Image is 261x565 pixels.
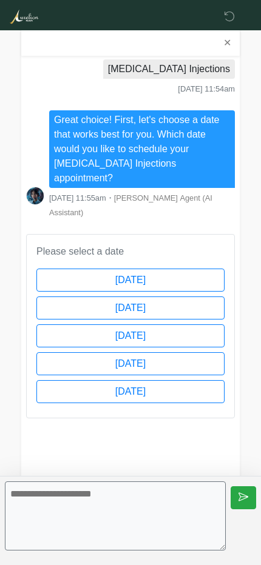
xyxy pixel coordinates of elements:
[36,380,225,403] button: [DATE]
[36,244,225,259] p: Please select a date
[220,35,235,51] button: ✕
[36,352,225,375] button: [DATE]
[49,193,212,217] small: ・
[36,269,225,292] button: [DATE]
[36,296,225,319] button: [DATE]
[178,84,235,93] span: [DATE] 11:54am
[26,187,44,205] img: Screenshot_2025-06-19_at_17.41.14.png
[49,193,106,202] span: [DATE] 11:55am
[103,59,235,79] li: [MEDICAL_DATA] Injections
[49,110,235,188] li: Great choice! First, let's choose a date that works best for you. Which date would you like to sc...
[9,9,39,24] img: Aurelion Med Spa Logo
[49,193,212,217] span: [PERSON_NAME] Agent (AI Assistant)
[36,324,225,347] button: [DATE]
